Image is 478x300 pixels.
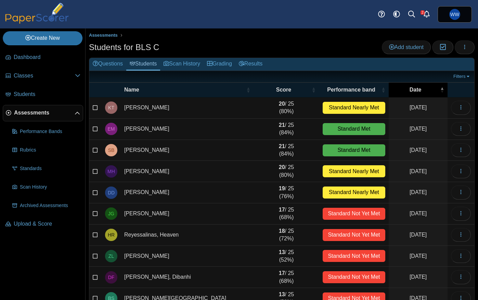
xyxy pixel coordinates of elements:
a: Assessments [3,105,83,121]
td: / 25 (80%) [254,161,319,182]
a: Add student [382,40,431,54]
span: Rubrics [20,147,80,154]
a: Create New [3,31,82,45]
span: Score [257,86,310,94]
time: May 23, 2025 at 2:06 PM [410,232,427,238]
td: [PERSON_NAME] [121,140,254,161]
span: Kyle Terrill [108,105,114,110]
span: Destiny Dominguez [108,190,115,195]
span: Mia Hernandez [107,169,115,174]
td: / 25 (76%) [254,182,319,203]
span: Heaven Reyessalinas [108,232,115,237]
a: Rubrics [10,142,83,158]
span: Classes [14,72,75,80]
span: Archived Assessments [20,202,80,209]
span: William Whitney [449,9,460,20]
b: 20 [279,164,285,170]
a: Students [3,86,83,103]
div: Standard Not Yet Met [323,271,386,283]
span: Upload & Score [14,220,80,228]
span: Joanna Gutierrez [108,211,114,216]
span: Dibanhi Fernandez [108,275,115,280]
td: [PERSON_NAME] [121,119,254,140]
b: 13 [279,291,285,297]
b: 19 [279,185,285,191]
span: Performance band : Activate to sort [381,86,385,93]
div: Standard Not Yet Met [323,229,386,241]
div: Standard Nearly Met [323,165,386,177]
div: Standard Nearly Met [323,187,386,199]
a: Filters [452,73,473,80]
div: Standard Not Yet Met [323,208,386,220]
b: 13 [279,249,285,255]
a: PaperScorer [3,19,71,25]
div: Standard Met [323,144,386,156]
b: 17 [279,270,285,276]
span: Date : Activate to invert sorting [440,86,444,93]
time: May 23, 2025 at 3:41 PM [410,253,427,259]
span: Students [14,91,80,98]
time: May 23, 2025 at 9:20 AM [410,126,427,132]
span: Sophia Baldazo [108,148,115,153]
time: May 23, 2025 at 9:20 AM [410,168,427,174]
div: Standard Met [323,123,386,135]
td: / 25 (68%) [254,203,319,225]
time: May 23, 2025 at 9:20 AM [410,211,427,216]
span: Zariah Larralde [108,254,114,259]
span: Emily Morales [108,127,115,131]
time: May 23, 2025 at 9:20 AM [410,105,427,110]
td: / 25 (52%) [254,246,319,267]
a: Upload & Score [3,216,83,232]
span: Score : Activate to sort [312,86,316,93]
td: [PERSON_NAME] [121,97,254,119]
td: Reyessalinas, Heaven [121,225,254,246]
td: [PERSON_NAME], Dibanhi [121,267,254,288]
a: William Whitney [438,6,472,23]
span: Standards [20,165,80,172]
a: Dashboard [3,49,83,66]
td: / 25 (72%) [254,225,319,246]
span: Assessments [89,33,118,38]
span: Performance band [323,86,380,94]
td: [PERSON_NAME] [121,182,254,203]
b: 17 [279,207,285,213]
a: Scan History [10,179,83,195]
a: Questions [89,58,126,71]
td: / 25 (84%) [254,140,319,161]
td: [PERSON_NAME] [121,246,254,267]
td: / 25 (84%) [254,119,319,140]
a: Results [235,58,266,71]
time: May 23, 2025 at 9:20 AM [410,189,427,195]
span: Date [392,86,439,94]
b: 18 [279,228,285,234]
span: William Whitney [450,12,459,17]
a: Alerts [419,7,434,22]
span: Scan History [20,184,80,191]
a: Scan History [160,58,204,71]
a: Students [126,58,160,71]
span: Assessments [14,109,75,117]
a: Classes [3,68,83,84]
span: Name : Activate to sort [246,86,250,93]
time: May 23, 2025 at 9:20 AM [410,147,427,153]
a: Performance Bands [10,123,83,140]
span: Name [124,86,245,94]
td: / 25 (68%) [254,267,319,288]
b: 20 [279,101,285,107]
span: Dashboard [14,53,80,61]
td: / 25 (80%) [254,97,319,119]
div: Standard Nearly Met [323,102,386,114]
a: Archived Assessments [10,197,83,214]
a: Standards [10,160,83,177]
b: 21 [279,122,285,128]
span: Performance Bands [20,128,80,135]
td: [PERSON_NAME] [121,203,254,225]
b: 21 [279,143,285,149]
span: Add student [389,44,424,50]
time: May 23, 2025 at 4:35 PM [410,274,427,280]
td: [PERSON_NAME] [121,161,254,182]
a: Grading [204,58,235,71]
a: Assessments [87,31,119,40]
div: Standard Not Yet Met [323,250,386,262]
img: PaperScorer [3,3,71,24]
